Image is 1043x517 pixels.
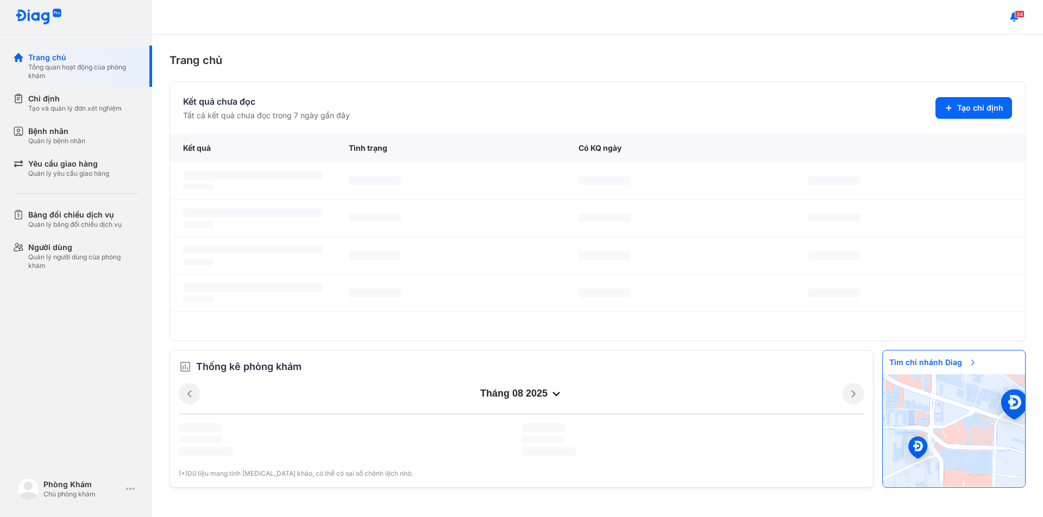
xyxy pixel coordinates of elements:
[808,289,860,297] span: ‌
[28,209,122,220] div: Bảng đối chiếu dịch vụ
[28,52,139,63] div: Trang chủ
[183,283,323,292] span: ‌
[808,176,860,185] span: ‌
[200,387,843,400] div: tháng 08 2025
[183,259,213,265] span: ‌
[28,220,122,229] div: Quản lý bảng đối chiếu dịch vụ
[170,134,336,162] div: Kết quả
[957,103,1003,113] span: Tạo chỉ định
[566,134,795,162] div: Có KQ ngày
[579,251,631,260] span: ‌
[521,436,565,443] span: ‌
[521,423,565,432] span: ‌
[28,169,109,178] div: Quản lý yêu cầu giao hàng
[179,360,192,373] img: order.5a6da16c.svg
[349,289,401,297] span: ‌
[28,253,139,270] div: Quản lý người dùng của phòng khám
[183,95,350,108] div: Kết quả chưa đọc
[349,251,401,260] span: ‌
[349,214,401,222] span: ‌
[183,246,323,254] span: ‌
[883,350,984,374] span: Tìm chi nhánh Diag
[15,9,62,25] img: logo
[28,93,122,104] div: Chỉ định
[43,490,122,499] div: Chủ phòng khám
[579,176,631,185] span: ‌
[169,52,1026,68] div: Trang chủ
[196,359,301,374] span: Thống kê phòng khám
[179,436,222,443] span: ‌
[28,126,85,137] div: Bệnh nhân
[183,208,323,217] span: ‌
[179,423,222,432] span: ‌
[183,296,213,303] span: ‌
[935,97,1012,119] button: Tạo chỉ định
[808,214,860,222] span: ‌
[1015,10,1025,18] span: 34
[28,104,122,113] div: Tạo và quản lý đơn xét nghiệm
[28,242,139,253] div: Người dùng
[183,171,323,180] span: ‌
[28,158,109,169] div: Yêu cầu giao hàng
[183,110,350,121] div: Tất cả kết quả chưa đọc trong 7 ngày gần đây
[521,447,576,456] span: ‌
[179,469,864,478] div: (*)Dữ liệu mang tính [MEDICAL_DATA] khảo, có thể có sai số chênh lệch nhỏ.
[43,479,122,490] div: Phòng Khám
[349,176,401,185] span: ‌
[28,137,85,145] div: Quản lý bệnh nhân
[17,478,39,500] img: logo
[183,184,213,190] span: ‌
[179,447,233,456] span: ‌
[336,134,566,162] div: Tình trạng
[579,214,631,222] span: ‌
[28,63,139,80] div: Tổng quan hoạt động của phòng khám
[183,221,213,228] span: ‌
[579,289,631,297] span: ‌
[808,251,860,260] span: ‌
